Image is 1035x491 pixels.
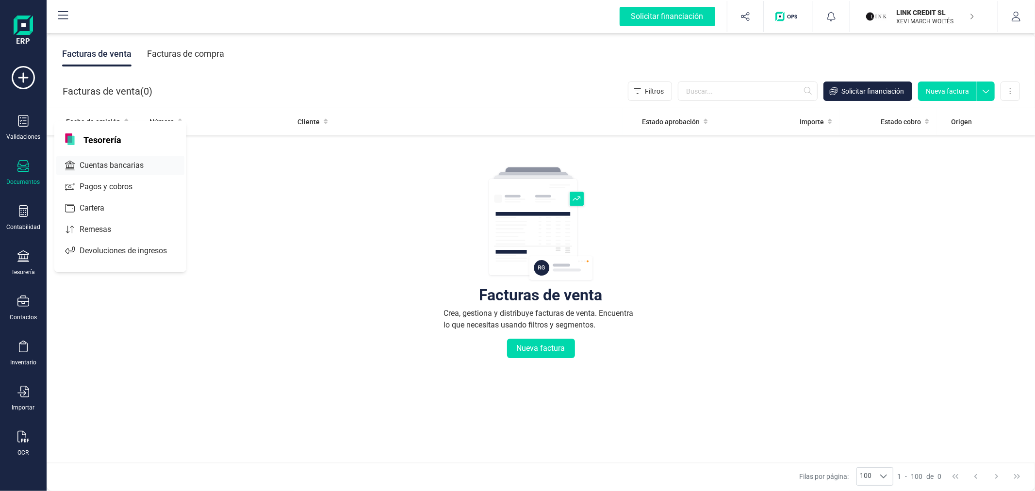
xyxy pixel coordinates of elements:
[444,308,638,331] div: Crea, gestiona y distribuye facturas de venta. Encuentra lo que necesitas usando filtros y segmen...
[507,339,575,358] button: Nueva factura
[937,472,941,481] span: 0
[76,224,129,235] span: Remesas
[488,166,594,282] img: img-empty-table.svg
[946,467,965,486] button: First Page
[10,359,36,366] div: Inventario
[645,86,664,96] span: Filtros
[14,16,33,47] img: Logo Finanedi
[78,133,127,145] span: Tesorería
[608,1,727,32] button: Solicitar financiación
[620,7,715,26] div: Solicitar financiación
[18,449,29,457] div: OCR
[6,133,40,141] div: Validaciones
[76,181,150,193] span: Pagos y cobros
[12,268,35,276] div: Tesorería
[897,472,901,481] span: 1
[952,117,972,127] span: Origen
[770,1,807,32] button: Logo de OPS
[897,8,974,17] p: LINK CREDIT SL
[678,82,818,101] input: Buscar...
[897,17,974,25] p: XEVI MARCH WOLTÉS
[881,117,921,127] span: Estado cobro
[642,117,700,127] span: Estado aprobación
[76,160,161,171] span: Cuentas bancarias
[63,82,152,101] div: Facturas de venta ( )
[7,178,40,186] div: Documentos
[10,313,37,321] div: Contactos
[926,472,934,481] span: de
[918,82,977,101] button: Nueva factura
[799,467,893,486] div: Filas por página:
[76,202,122,214] span: Cartera
[862,1,986,32] button: LILINK CREDIT SLXEVI MARCH WOLTÉS
[897,472,941,481] div: -
[6,223,40,231] div: Contabilidad
[800,117,824,127] span: Importe
[149,117,174,127] span: Número
[297,117,320,127] span: Cliente
[866,6,887,27] img: LI
[144,84,149,98] span: 0
[823,82,912,101] button: Solicitar financiación
[76,245,184,257] span: Devoluciones de ingresos
[479,290,603,300] div: Facturas de venta
[911,472,922,481] span: 100
[12,404,35,411] div: Importar
[66,117,120,127] span: Fecha de emisión
[987,467,1006,486] button: Next Page
[967,467,985,486] button: Previous Page
[1008,467,1026,486] button: Last Page
[147,41,224,66] div: Facturas de compra
[857,468,874,485] span: 100
[775,12,801,21] img: Logo de OPS
[62,41,131,66] div: Facturas de venta
[841,86,904,96] span: Solicitar financiación
[628,82,672,101] button: Filtros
